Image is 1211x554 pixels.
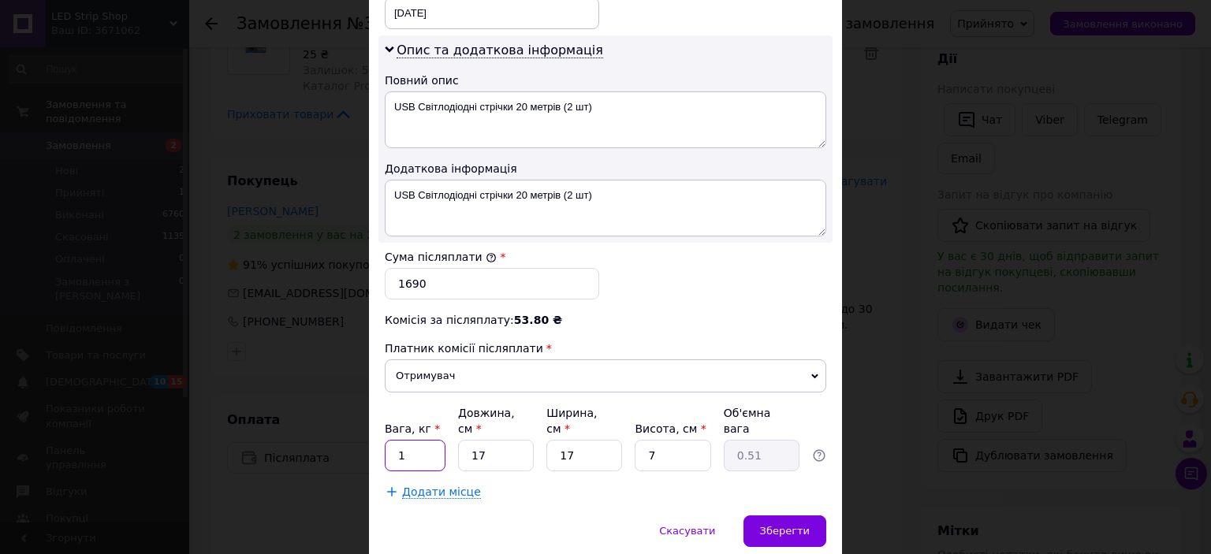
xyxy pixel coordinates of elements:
label: Ширина, см [546,407,597,435]
div: Комісія за післяплату: [385,312,826,328]
span: Отримувач [385,359,826,392]
span: Опис та додаткова інформація [397,43,603,58]
div: Об'ємна вага [724,405,799,437]
label: Вага, кг [385,422,440,435]
span: Додати місце [402,485,481,499]
div: Повний опис [385,73,826,88]
label: Сума післяплати [385,251,497,263]
span: Скасувати [659,525,715,537]
label: Висота, см [635,422,706,435]
textarea: USB Світлодіодні стрічки 20 метрів (2 шт) [385,180,826,236]
span: Платник комісії післяплати [385,342,543,355]
label: Довжина, см [458,407,515,435]
span: 53.80 ₴ [514,314,562,326]
span: Зберегти [760,525,810,537]
div: Додаткова інформація [385,161,826,177]
textarea: USB Світлодіодні стрічки 20 метрів (2 шт) [385,91,826,148]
